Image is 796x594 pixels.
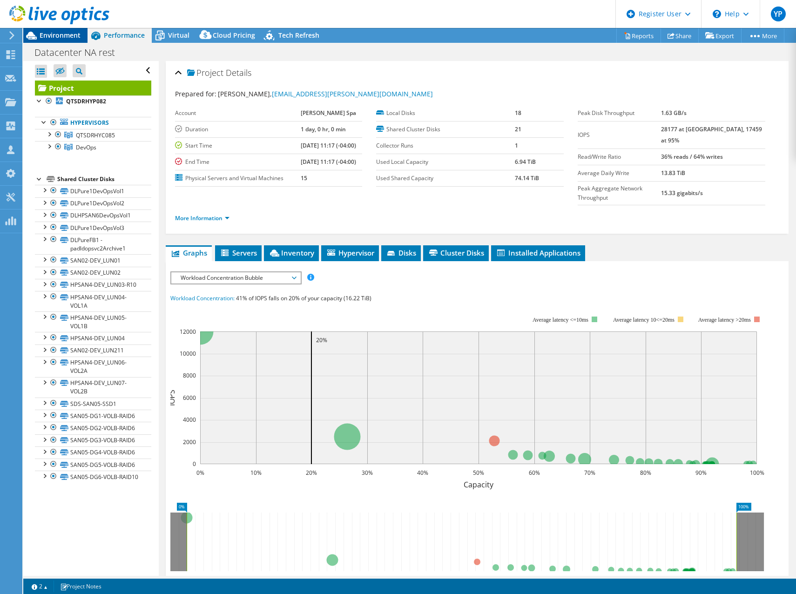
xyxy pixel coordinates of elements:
span: Inventory [269,248,314,257]
a: DLPure1DevOpsVol2 [35,197,151,209]
text: Capacity [464,479,494,490]
text: 20% [306,469,317,477]
span: Disks [386,248,416,257]
h1: Datacenter NA rest [30,47,129,58]
a: HPSAN4-DEV_LUN05-VOL1B [35,311,151,332]
text: 8000 [183,371,196,379]
text: 90% [695,469,707,477]
span: Servers [220,248,257,257]
span: Project [187,68,223,78]
a: QTSDRHYP082 [35,95,151,108]
text: 0% [196,469,204,477]
span: Workload Concentration: [170,294,235,302]
span: Tech Refresh [278,31,319,40]
span: Details [226,67,251,78]
a: DLPure1DevOpsVol3 [35,222,151,234]
b: [PERSON_NAME] Spa [301,109,356,117]
a: Hypervisors [35,117,151,129]
span: 41% of IOPS falls on 20% of your capacity (16.22 TiB) [236,294,371,302]
svg: \n [713,10,721,18]
a: Reports [616,28,661,43]
b: 15.33 gigabits/s [661,189,703,197]
label: Collector Runs [376,141,515,150]
a: DLPureFB1 - padldopsvc2Archive1 [35,234,151,254]
label: Average Daily Write [578,169,661,178]
span: [PERSON_NAME], [218,89,433,98]
tspan: Average latency <=10ms [533,317,588,323]
text: IOPS [167,390,177,406]
label: Used Local Capacity [376,157,515,167]
a: Project [35,81,151,95]
label: Shared Cluster Disks [376,125,515,134]
span: Cluster Disks [428,248,484,257]
span: DevOps [76,143,96,151]
b: QTSDRHYP082 [66,97,106,105]
tspan: Average latency 10<=20ms [613,317,675,323]
text: 100% [749,469,764,477]
span: Hypervisor [326,248,374,257]
span: Environment [40,31,81,40]
a: SAN02-DEV_LUN01 [35,254,151,266]
label: End Time [175,157,301,167]
a: SAN05-DG3-VOLB-RAID6 [35,434,151,446]
a: 2 [25,580,54,592]
text: 4000 [183,416,196,424]
label: Local Disks [376,108,515,118]
a: SAN02-DEV_LUN02 [35,267,151,279]
a: SAN05-DG5-VOLB-RAID6 [35,459,151,471]
label: Start Time [175,141,301,150]
b: [DATE] 11:17 (-04:00) [301,158,356,166]
a: HPSAN4-DEV_LUN06-VOL2A [35,357,151,377]
label: Prepared for: [175,89,216,98]
a: HPSAN4-DEV_LUN04-VOL1A [35,291,151,311]
b: 74.14 TiB [515,174,539,182]
text: 10000 [180,350,196,358]
text: 50% [473,469,484,477]
a: [EMAIL_ADDRESS][PERSON_NAME][DOMAIN_NAME] [272,89,433,98]
b: 1 [515,142,518,149]
text: 40% [417,469,428,477]
a: More [741,28,784,43]
span: YP [771,7,786,21]
a: SAN05-DG1-VOLB-RAID6 [35,410,151,422]
b: 6.94 TiB [515,158,536,166]
text: 10% [250,469,262,477]
a: DevOps [35,141,151,153]
a: HPSAN4-DEV_LUN07-VOL2B [35,377,151,398]
a: DLHPSAN6DevOpsVol1 [35,209,151,222]
b: 1 day, 0 hr, 0 min [301,125,346,133]
a: SAN05-DG4-VOLB-RAID6 [35,446,151,459]
text: 6000 [183,394,196,402]
b: 36% reads / 64% writes [661,153,723,161]
a: Share [661,28,699,43]
a: SAN05-DG2-VOLB-RAID6 [35,422,151,434]
a: More Information [175,214,229,222]
text: 12000 [180,328,196,336]
label: Read/Write Ratio [578,152,661,162]
label: Used Shared Capacity [376,174,515,183]
label: Peak Disk Throughput [578,108,661,118]
text: 60% [529,469,540,477]
text: 2000 [183,438,196,446]
label: Duration [175,125,301,134]
a: QTSDRHYC085 [35,129,151,141]
span: Cloud Pricing [213,31,255,40]
b: 1.63 GB/s [661,109,687,117]
b: 13.83 TiB [661,169,685,177]
span: Graphs [170,248,207,257]
a: HPSAN4-DEV_LUN04 [35,332,151,344]
text: 80% [640,469,651,477]
text: Average latency >20ms [698,317,750,323]
a: HPSAN4-DEV_LUN03-R10 [35,279,151,291]
label: Physical Servers and Virtual Machines [175,174,301,183]
span: Workload Concentration Bubble [176,272,296,283]
text: 30% [362,469,373,477]
b: 21 [515,125,521,133]
text: 20% [316,336,327,344]
a: DLPure1DevOpsVol1 [35,185,151,197]
a: Export [698,28,742,43]
label: Account [175,108,301,118]
div: Shared Cluster Disks [57,174,151,185]
a: SAN02-DEV_LUN211 [35,344,151,357]
label: IOPS [578,130,661,140]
